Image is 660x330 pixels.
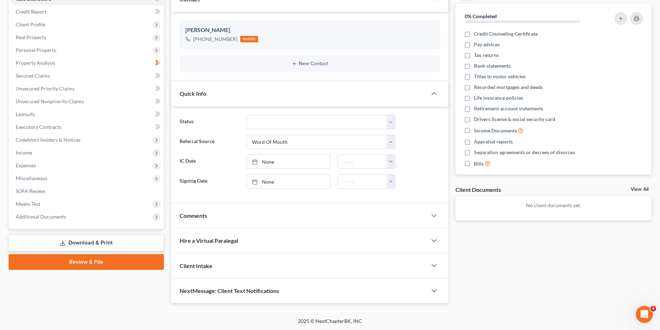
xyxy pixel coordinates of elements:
[465,13,497,19] strong: 0% Completed
[9,254,164,270] a: Review & File
[16,34,46,40] span: Real Property
[240,36,258,42] div: mobile
[176,174,243,189] label: Signing Date
[338,155,387,168] input: -- : --
[16,137,81,143] span: Codebtors Insiders & Notices
[180,212,207,219] span: Comments
[16,124,61,130] span: Executory Contracts
[10,69,164,82] a: Secured Claims
[338,175,387,188] input: -- : --
[474,127,517,134] span: Income Documents
[16,201,40,207] span: Means Test
[474,41,500,48] span: Pay advices
[10,82,164,95] a: Unsecured Priority Claims
[247,175,330,188] a: None
[16,150,32,156] span: Income
[631,187,649,192] a: View All
[9,235,164,251] a: Download & Print
[176,154,243,169] label: IC Date
[650,306,656,311] span: 4
[16,47,56,53] span: Personal Property
[16,175,47,181] span: Miscellaneous
[180,90,206,97] span: Quick Info
[474,105,543,112] span: Retirement account statements
[10,108,164,121] a: Lawsuits
[193,36,237,43] div: [PHONE_NUMBER]
[474,30,538,37] span: Credit Counseling Certificate
[636,306,653,323] iframe: Intercom live chat
[10,95,164,108] a: Unsecured Nonpriority Claims
[16,98,84,104] span: Unsecured Nonpriority Claims
[474,84,543,91] span: Recorded mortgages and deeds
[185,26,434,35] div: [PERSON_NAME]
[176,135,243,149] label: Referral Source
[16,188,45,194] span: SOFA Review
[455,186,501,193] div: Client Documents
[474,138,513,145] span: Appraisal reports
[180,287,279,294] span: NextMessage: Client Text Notifications
[474,149,575,156] span: Separation agreements or decrees of divorces
[16,111,35,117] span: Lawsuits
[474,62,511,69] span: Bank statements
[10,121,164,133] a: Executory Contracts
[185,61,434,67] button: New Contact
[176,115,243,129] label: Status
[461,202,646,209] p: No client documents yet.
[474,94,523,101] span: Life insurance policies
[16,162,36,168] span: Expenses
[474,52,499,59] span: Tax returns
[10,57,164,69] a: Property Analysis
[16,73,50,79] span: Secured Claims
[474,160,484,167] span: Bills
[474,116,555,123] span: Drivers license & social security card
[10,185,164,198] a: SOFA Review
[16,214,66,220] span: Additional Documents
[474,73,526,80] span: Titles to motor vehicles
[16,60,55,66] span: Property Analysis
[10,5,164,18] a: Credit Report
[180,262,212,269] span: Client Intake
[247,155,330,168] a: None
[180,237,238,244] span: Hire a Virtual Paralegal
[16,21,45,27] span: Client Profile
[16,85,74,91] span: Unsecured Priority Claims
[16,9,46,15] span: Credit Report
